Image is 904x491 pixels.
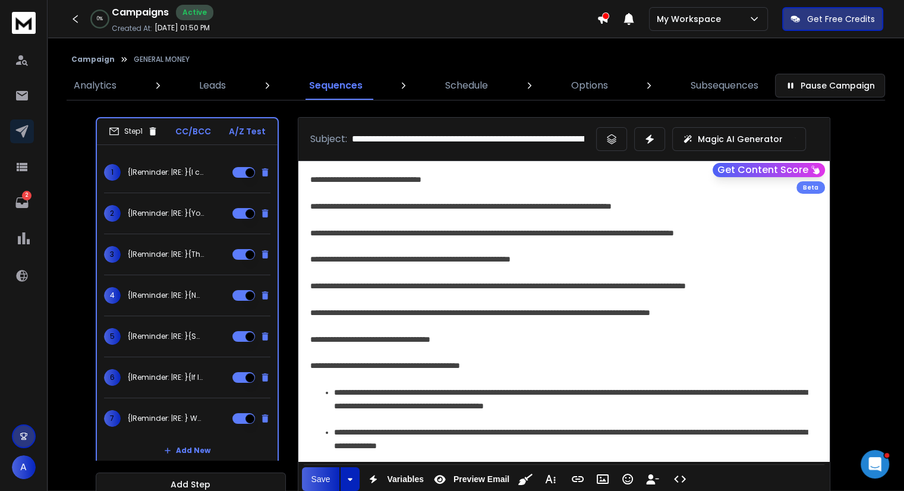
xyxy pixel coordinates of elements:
[74,78,116,93] p: Analytics
[429,467,512,491] button: Preview Email
[302,467,340,491] button: Save
[616,467,639,491] button: Emoticons
[112,24,152,33] p: Created At:
[564,71,615,100] a: Options
[385,474,426,484] span: Variables
[229,125,266,137] p: A/Z Test
[176,5,213,20] div: Active
[302,71,370,100] a: Sequences
[641,467,664,491] button: Insert Unsubscribe Link
[71,55,115,64] button: Campaign
[192,71,233,100] a: Leads
[571,78,608,93] p: Options
[155,23,210,33] p: [DATE] 01:50 PM
[12,455,36,479] button: A
[669,467,691,491] button: Code View
[67,71,124,100] a: Analytics
[97,15,103,23] p: 0 %
[657,13,726,25] p: My Workspace
[104,164,121,181] span: 1
[128,332,204,341] p: {|Reminder: |RE: }{Saw your profile {{firstName}}|{ {{firstName}} y|Y}ou popped up...|Quick quest...
[310,132,347,146] p: Subject:
[672,127,806,151] button: Magic AI Generator
[445,78,488,93] p: Schedule
[12,12,36,34] img: logo
[514,467,537,491] button: Clean HTML
[112,5,169,20] h1: Campaigns
[22,191,32,200] p: 2
[775,74,885,97] button: Pause Campaign
[807,13,875,25] p: Get Free Credits
[591,467,614,491] button: Insert Image (Ctrl+P)
[109,126,158,137] div: Step 1
[128,291,204,300] p: {|Reminder: |RE: }{Not a sales pitch|Not a guru trick|No fluff — just facts}
[155,439,220,462] button: Add New
[782,7,883,31] button: Get Free Credits
[128,168,204,177] p: {|Reminder: |RE: }{I call BS|How's it {real|possible} }
[128,250,204,259] p: {|Reminder: |RE: }{The truth about AI|AI {aint|isn’t} coming — it’s HERE|You’re already behind (u...
[104,205,121,222] span: 2
[128,373,204,382] p: {|Reminder: |RE: }{If I offered {U|you} ${6|4|5}{0|1|2|3|4|5|6|7|8|9}{0|1|2|3|4|5|6|7|8|9}/day no...
[566,467,589,491] button: Insert Link (Ctrl+K)
[104,328,121,345] span: 5
[861,450,889,479] iframe: Intercom live chat
[713,163,825,177] button: Get Content Score
[691,78,758,93] p: Subsequences
[438,71,495,100] a: Schedule
[451,474,512,484] span: Preview Email
[698,133,783,145] p: Magic AI Generator
[309,78,363,93] p: Sequences
[796,181,825,194] div: Beta
[539,467,562,491] button: More Text
[134,55,190,64] p: GENERAL MONEY
[104,410,121,427] span: 7
[175,125,211,137] p: CC/BCC
[362,467,426,491] button: Variables
[199,78,226,93] p: Leads
[683,71,766,100] a: Subsequences
[128,414,204,423] p: {|Reminder: |RE: } What will you do?
[10,191,34,215] a: 2
[104,287,121,304] span: 4
[104,246,121,263] span: 3
[128,209,204,218] p: {|Reminder: |RE: }{You still working hard?|Time to stop hustling?|Working harder than AI?}
[104,369,121,386] span: 6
